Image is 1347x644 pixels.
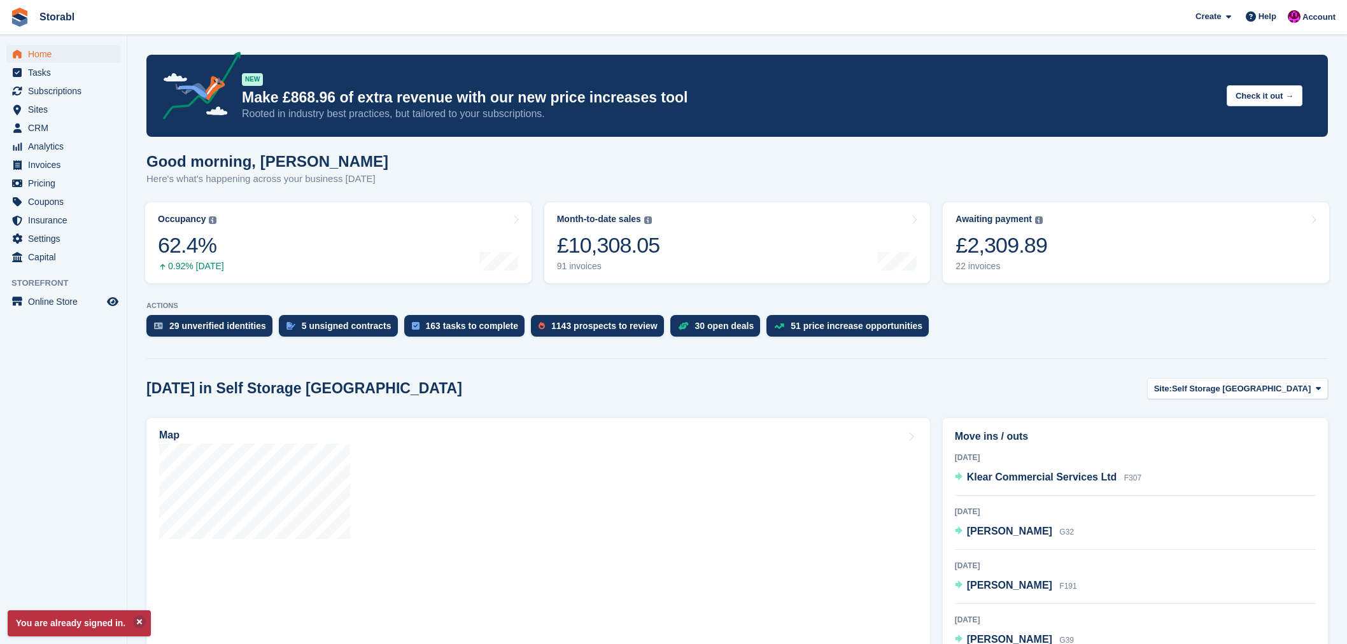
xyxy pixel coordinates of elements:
span: Analytics [28,137,104,155]
a: menu [6,156,120,174]
span: Pricing [28,174,104,192]
span: Sites [28,101,104,118]
img: price_increase_opportunities-93ffe204e8149a01c8c9dc8f82e8f89637d9d84a8eef4429ea346261dce0b2c0.svg [774,323,784,329]
div: 0.92% [DATE] [158,261,224,272]
div: [DATE] [955,506,1316,517]
span: Capital [28,248,104,266]
span: Account [1302,11,1336,24]
a: 5 unsigned contracts [279,315,404,343]
p: Rooted in industry best practices, but tailored to your subscriptions. [242,107,1217,121]
button: Site: Self Storage [GEOGRAPHIC_DATA] [1147,378,1328,399]
p: Here's what's happening across your business [DATE] [146,172,388,186]
a: 29 unverified identities [146,315,279,343]
a: menu [6,101,120,118]
a: Preview store [105,294,120,309]
span: Online Store [28,293,104,311]
h2: Move ins / outs [955,429,1316,444]
div: £2,309.89 [956,232,1047,258]
p: You are already signed in. [8,610,151,636]
a: Storabl [34,6,80,27]
div: 163 tasks to complete [426,321,519,331]
span: Create [1195,10,1221,23]
div: 1143 prospects to review [551,321,658,331]
span: Coupons [28,193,104,211]
span: Settings [28,230,104,248]
img: price-adjustments-announcement-icon-8257ccfd72463d97f412b2fc003d46551f7dbcb40ab6d574587a9cd5c0d94... [152,52,241,124]
img: contract_signature_icon-13c848040528278c33f63329250d36e43548de30e8caae1d1a13099fd9432cc5.svg [286,322,295,330]
a: 1143 prospects to review [531,315,670,343]
div: Occupancy [158,214,206,225]
a: 163 tasks to complete [404,315,532,343]
div: NEW [242,73,263,86]
span: CRM [28,119,104,137]
span: Help [1259,10,1276,23]
img: icon-info-grey-7440780725fd019a000dd9b08b2336e03edf1995a4989e88bcd33f0948082b44.svg [644,216,652,224]
h1: Good morning, [PERSON_NAME] [146,153,388,170]
a: Occupancy 62.4% 0.92% [DATE] [145,202,532,283]
span: Home [28,45,104,63]
img: verify_identity-adf6edd0f0f0b5bbfe63781bf79b02c33cf7c696d77639b501bdc392416b5a36.svg [154,322,163,330]
a: Awaiting payment £2,309.89 22 invoices [943,202,1329,283]
p: Make £868.96 of extra revenue with our new price increases tool [242,88,1217,107]
div: £10,308.05 [557,232,660,258]
div: [DATE] [955,560,1316,571]
span: F191 [1059,582,1076,591]
div: Awaiting payment [956,214,1032,225]
a: menu [6,193,120,211]
h2: Map [159,430,180,441]
span: Insurance [28,211,104,229]
span: Tasks [28,64,104,81]
p: ACTIONS [146,302,1328,310]
div: 30 open deals [695,321,754,331]
a: 51 price increase opportunities [766,315,935,343]
img: deal-1b604bf984904fb50ccaf53a9ad4b4a5d6e5aea283cecdc64d6e3604feb123c2.svg [678,321,689,330]
span: G32 [1059,528,1074,536]
span: Site: [1154,382,1172,395]
a: menu [6,248,120,266]
div: Month-to-date sales [557,214,641,225]
span: [PERSON_NAME] [967,580,1052,591]
a: menu [6,293,120,311]
a: menu [6,230,120,248]
a: 30 open deals [670,315,767,343]
button: Check it out → [1227,85,1302,106]
a: menu [6,64,120,81]
a: Month-to-date sales £10,308.05 91 invoices [544,202,931,283]
a: menu [6,45,120,63]
span: Subscriptions [28,82,104,100]
img: Helen Morton [1288,10,1301,23]
a: menu [6,119,120,137]
a: menu [6,82,120,100]
span: Storefront [11,277,127,290]
a: Klear Commercial Services Ltd F307 [955,470,1141,486]
img: stora-icon-8386f47178a22dfd0bd8f6a31ec36ba5ce8667c1dd55bd0f319d3a0aa187defe.svg [10,8,29,27]
a: menu [6,211,120,229]
div: [DATE] [955,452,1316,463]
div: 91 invoices [557,261,660,272]
span: [PERSON_NAME] [967,526,1052,536]
img: icon-info-grey-7440780725fd019a000dd9b08b2336e03edf1995a4989e88bcd33f0948082b44.svg [209,216,216,224]
img: task-75834270c22a3079a89374b754ae025e5fb1db73e45f91037f5363f120a921f8.svg [412,322,420,330]
div: 29 unverified identities [169,321,266,331]
div: 22 invoices [956,261,1047,272]
span: Klear Commercial Services Ltd [967,472,1117,482]
span: F307 [1124,473,1141,482]
div: 62.4% [158,232,224,258]
span: Self Storage [GEOGRAPHIC_DATA] [1172,382,1311,395]
img: prospect-51fa495bee0391a8d652442698ab0144808aea92771e9ea1ae160a38d050c398.svg [539,322,545,330]
div: 5 unsigned contracts [302,321,391,331]
a: menu [6,174,120,192]
a: [PERSON_NAME] F191 [955,578,1077,594]
img: icon-info-grey-7440780725fd019a000dd9b08b2336e03edf1995a4989e88bcd33f0948082b44.svg [1035,216,1043,224]
h2: [DATE] in Self Storage [GEOGRAPHIC_DATA] [146,380,462,397]
a: menu [6,137,120,155]
span: Invoices [28,156,104,174]
a: [PERSON_NAME] G32 [955,524,1074,540]
div: [DATE] [955,614,1316,626]
div: 51 price increase opportunities [791,321,922,331]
